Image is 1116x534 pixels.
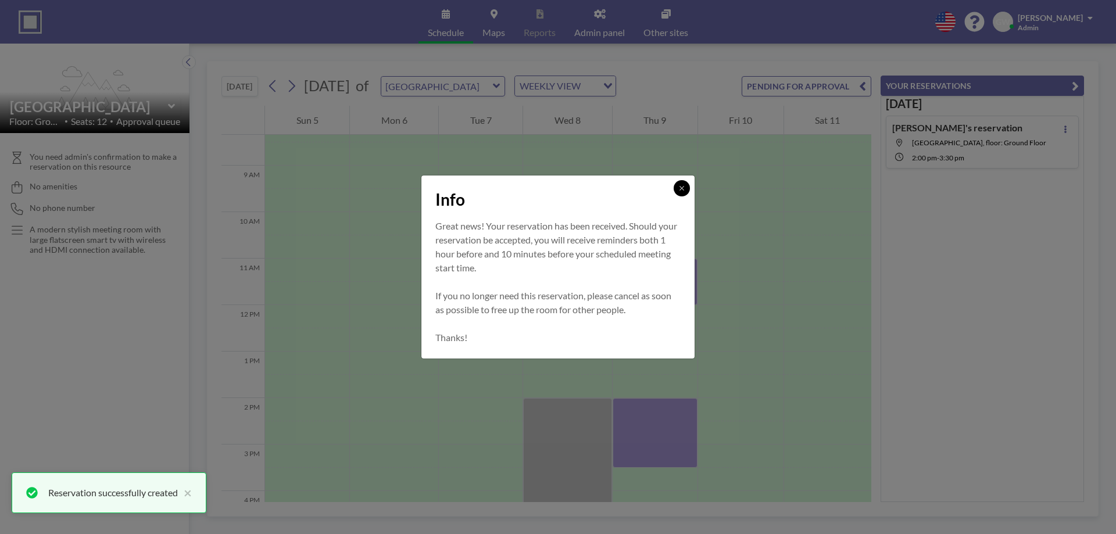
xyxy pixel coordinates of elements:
[435,289,681,317] p: If you no longer need this reservation, please cancel as soon as possible to free up the room for...
[435,219,681,275] p: Great news! Your reservation has been received. Should your reservation be accepted, you will rec...
[435,189,465,210] span: Info
[178,486,192,500] button: close
[48,486,178,500] div: Reservation successfully created
[435,331,681,345] p: Thanks!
